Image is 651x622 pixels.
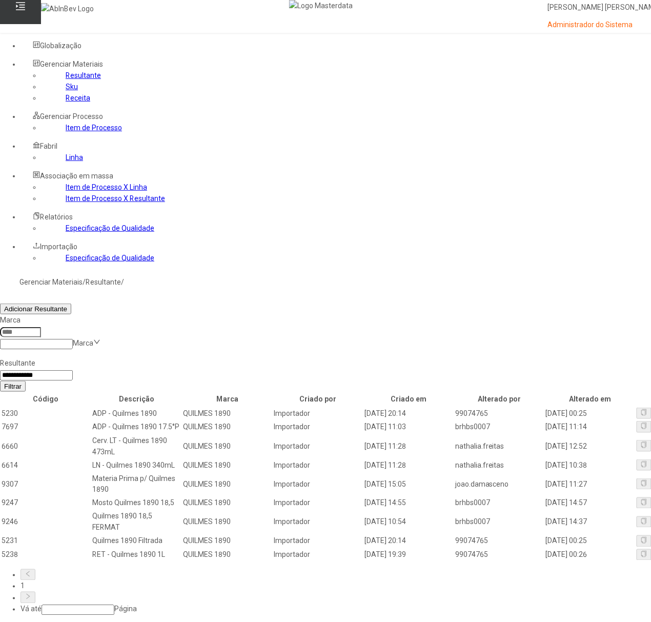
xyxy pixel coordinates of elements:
td: QUILMES 1890 [182,472,272,496]
td: [DATE] 11:14 [545,420,635,433]
td: brhbs0007 [455,420,544,433]
td: RET - Quilmes 1890 1L [92,549,181,561]
td: [DATE] 11:28 [364,434,454,458]
a: Item de Processo X Resultante [66,194,165,203]
td: Importador [273,535,363,547]
td: brhbs0007 [455,497,544,509]
th: Criado em [364,393,454,405]
td: joao.damasceno [455,472,544,496]
a: Linha [66,153,83,162]
td: [DATE] 00:25 [545,535,635,547]
td: [DATE] 20:14 [364,535,454,547]
th: Criado por [273,393,363,405]
td: LN - Quilmes 1890 340mL [92,459,181,471]
td: QUILMES 1890 [182,510,272,534]
td: [DATE] 11:27 [545,472,635,496]
td: 9246 [1,510,91,534]
th: Código [1,393,91,405]
td: [DATE] 11:03 [364,420,454,433]
td: Importador [273,472,363,496]
td: Importador [273,459,363,471]
span: Relatórios [40,213,73,221]
td: QUILMES 1890 [182,420,272,433]
td: [DATE] 20:14 [364,407,454,419]
td: QUILMES 1890 [182,497,272,509]
td: [DATE] 11:28 [364,459,454,471]
td: 6660 [1,434,91,458]
a: Item de Processo X Linha [66,183,147,191]
td: 5231 [1,535,91,547]
td: QUILMES 1890 [182,434,272,458]
nz-breadcrumb-separator: / [121,278,124,286]
a: Especificação de Qualidade [66,224,154,232]
td: 6614 [1,459,91,471]
td: 99074765 [455,549,544,561]
a: Gerenciar Materiais [19,278,83,286]
td: nathalia.freitas [455,434,544,458]
td: [DATE] 10:38 [545,459,635,471]
span: Gerenciar Processo [40,112,103,121]
td: 99074765 [455,535,544,547]
td: 9307 [1,472,91,496]
span: Adicionar Resultante [4,305,67,313]
td: Mosto Quilmes 1890 18,5 [92,497,181,509]
td: Cerv. LT - Quilmes 1890 473mL [92,434,181,458]
th: Marca [182,393,272,405]
td: QUILMES 1890 [182,549,272,561]
span: Fabril [40,142,57,150]
td: [DATE] 10:54 [364,510,454,534]
td: Quilmes 1890 Filtrada [92,535,181,547]
span: Importação [40,243,77,251]
td: [DATE] 15:05 [364,472,454,496]
td: Materia Prima p/ Quilmes 1890 [92,472,181,496]
td: 9247 [1,497,91,509]
td: QUILMES 1890 [182,459,272,471]
td: [DATE] 14:37 [545,510,635,534]
td: Importador [273,434,363,458]
a: Item de Processo [66,124,122,132]
td: Importador [273,549,363,561]
span: Filtrar [4,383,22,390]
span: Associação em massa [40,172,113,180]
td: 5230 [1,407,91,419]
img: AbInBev Logo [41,3,94,14]
a: Resultante [86,278,121,286]
th: Alterado em [545,393,635,405]
td: [DATE] 00:25 [545,407,635,419]
td: [DATE] 14:55 [364,497,454,509]
td: nathalia.freitas [455,459,544,471]
td: 5238 [1,549,91,561]
td: 7697 [1,420,91,433]
td: Quilmes 1890 18,5 FERMAT [92,510,181,534]
td: Importador [273,420,363,433]
td: [DATE] 14:57 [545,497,635,509]
th: Alterado por [455,393,544,405]
nz-breadcrumb-separator: / [83,278,86,286]
a: Resultante [66,71,101,79]
a: Receita [66,94,90,102]
a: Especificação de Qualidade [66,254,154,262]
td: ADP - Quilmes 1890 [92,407,181,419]
a: Sku [66,83,78,91]
td: brhbs0007 [455,510,544,534]
span: Gerenciar Materiais [40,60,103,68]
td: ADP - Quilmes 1890 17.5°P [92,420,181,433]
a: 1 [21,582,25,590]
th: Descrição [92,393,181,405]
td: [DATE] 19:39 [364,549,454,561]
td: [DATE] 12:52 [545,434,635,458]
span: Globalização [40,42,82,50]
td: Importador [273,510,363,534]
td: 99074765 [455,407,544,419]
td: [DATE] 00:26 [545,549,635,561]
nz-select-placeholder: Marca [73,339,93,347]
td: QUILMES 1890 [182,535,272,547]
td: Importador [273,497,363,509]
td: QUILMES 1890 [182,407,272,419]
td: Importador [273,407,363,419]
